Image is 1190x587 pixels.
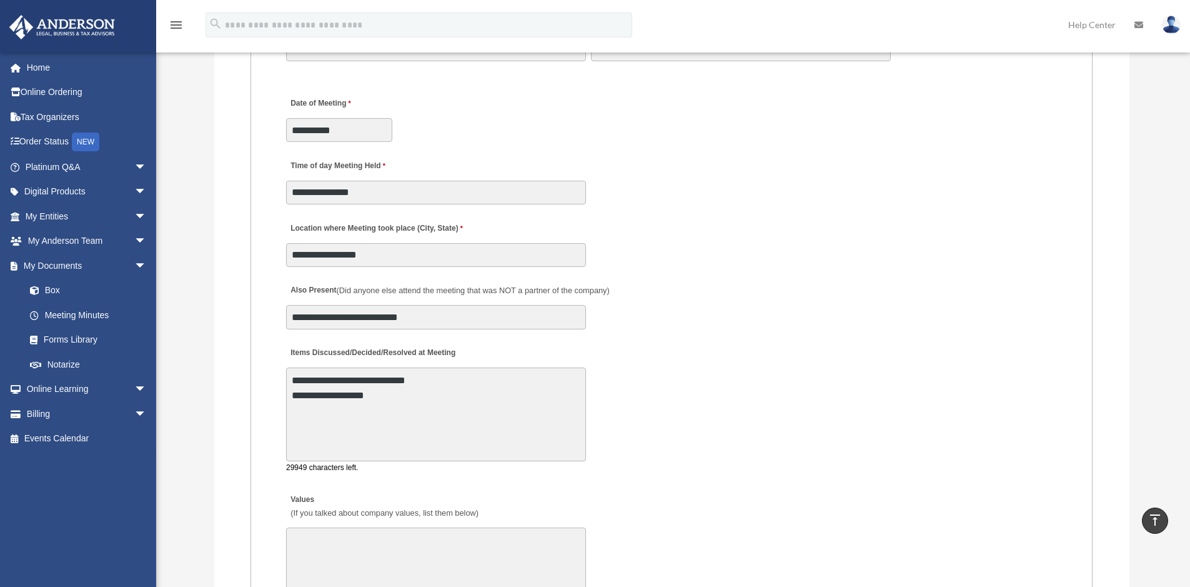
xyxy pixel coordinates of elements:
a: Platinum Q&Aarrow_drop_down [9,154,166,179]
label: Also Present [286,283,613,299]
a: Order StatusNEW [9,129,166,155]
label: Values [286,491,482,521]
i: menu [169,18,184,33]
i: vertical_align_top [1148,513,1163,528]
a: Home [9,55,166,80]
a: My Anderson Teamarrow_drop_down [9,229,166,254]
a: Tax Organizers [9,104,166,129]
span: (Did anyone else attend the meeting that was NOT a partner of the company) [337,286,610,295]
a: Events Calendar [9,426,166,451]
a: Meeting Minutes [17,303,159,328]
a: Online Learningarrow_drop_down [9,377,166,402]
a: Online Ordering [9,80,166,105]
div: 29949 characters left. [286,461,586,474]
span: arrow_drop_down [134,179,159,205]
a: Billingarrow_drop_down [9,401,166,426]
a: My Documentsarrow_drop_down [9,253,166,278]
span: arrow_drop_down [134,401,159,427]
span: (If you talked about company values, list them below) [290,508,478,518]
a: vertical_align_top [1142,508,1168,534]
i: search [209,17,222,31]
span: arrow_drop_down [134,253,159,279]
a: Forms Library [17,328,166,353]
img: Anderson Advisors Platinum Portal [6,15,119,39]
span: arrow_drop_down [134,204,159,229]
a: Digital Productsarrow_drop_down [9,179,166,204]
label: Items Discussed/Decided/Resolved at Meeting [286,345,459,362]
a: Notarize [17,352,166,377]
label: Date of Meeting [286,96,405,113]
span: arrow_drop_down [134,229,159,254]
span: arrow_drop_down [134,377,159,403]
a: Box [17,278,166,303]
a: menu [169,22,184,33]
div: NEW [72,133,99,151]
span: arrow_drop_down [134,154,159,180]
img: User Pic [1162,16,1181,34]
label: Time of day Meeting Held [286,158,405,174]
label: Location where Meeting took place (City, State) [286,220,466,237]
a: My Entitiesarrow_drop_down [9,204,166,229]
